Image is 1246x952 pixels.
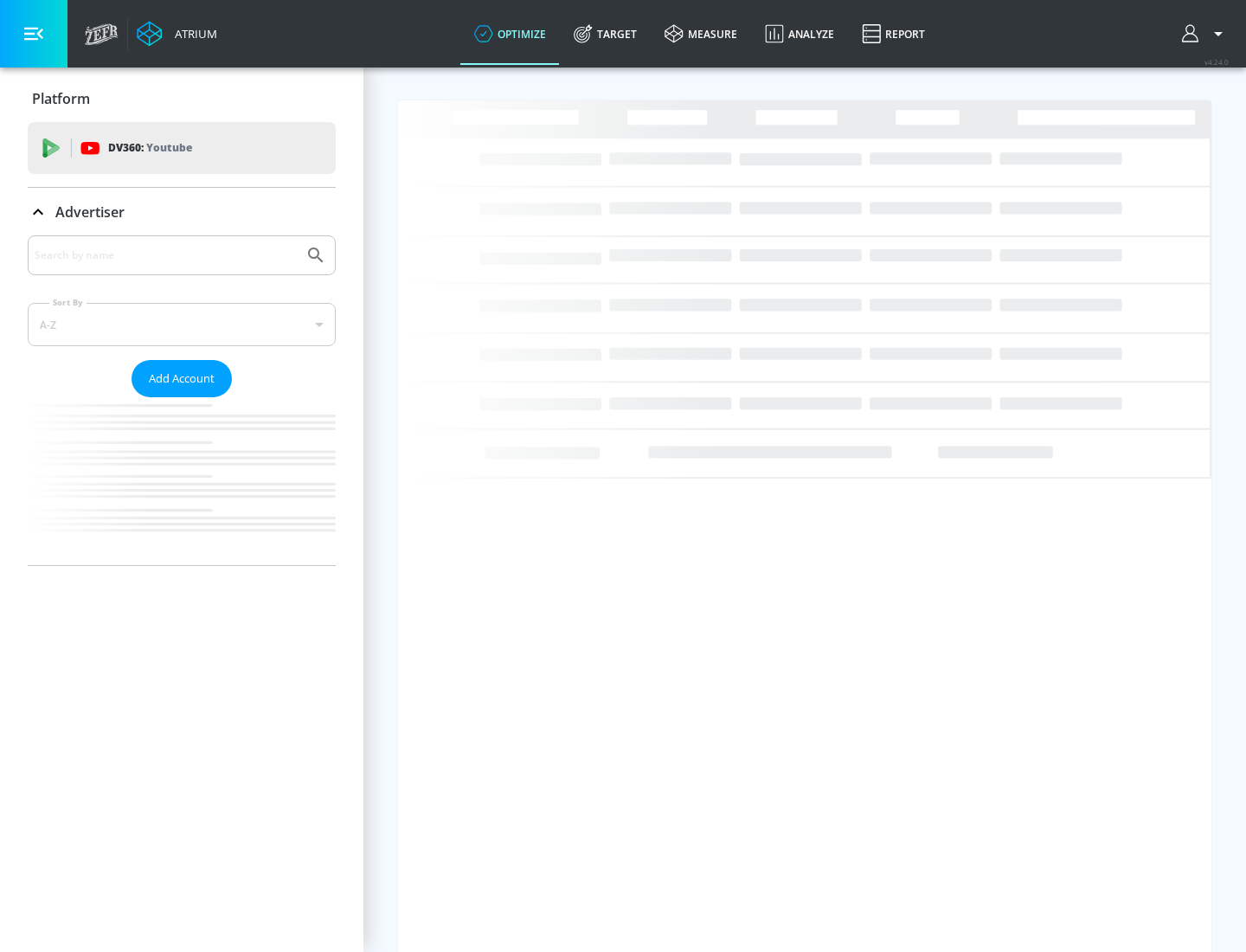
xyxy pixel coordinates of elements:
[132,360,232,397] button: Add Account
[149,369,215,389] span: Add Account
[35,244,297,267] input: Search by name
[168,26,217,42] div: Atrium
[32,89,90,108] p: Platform
[28,397,336,565] nav: list of Advertiser
[146,138,192,157] p: Youtube
[28,235,336,565] div: Advertiser
[751,3,848,65] a: Analyze
[137,21,217,47] a: Atrium
[1204,57,1229,67] span: v 4.24.0
[28,122,336,174] div: DV360: Youtube
[49,297,87,308] label: Sort By
[560,3,651,65] a: Target
[651,3,751,65] a: measure
[460,3,560,65] a: optimize
[108,138,192,158] p: DV360:
[28,303,336,346] div: A-Z
[55,203,125,222] p: Advertiser
[848,3,939,65] a: Report
[28,188,336,236] div: Advertiser
[28,74,336,123] div: Platform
